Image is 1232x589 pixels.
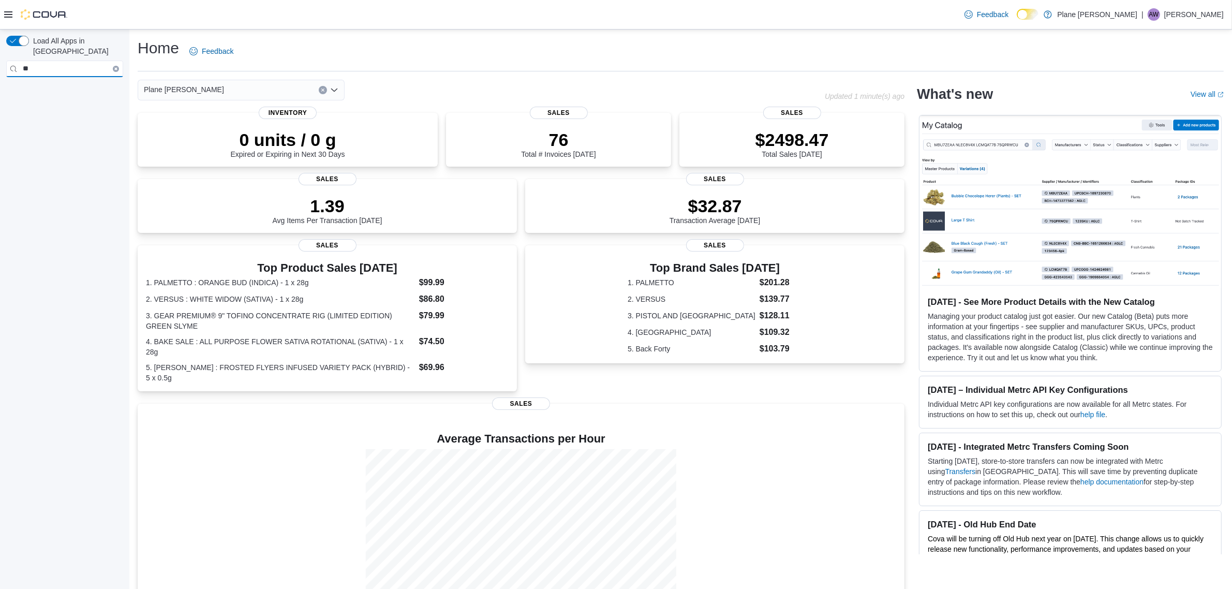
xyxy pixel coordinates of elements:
[628,327,755,337] dt: 4. [GEOGRAPHIC_DATA]
[945,467,976,476] a: Transfers
[1148,8,1160,21] div: Auston Wilson
[146,277,415,288] dt: 1. PALMETTO : ORANGE BUD (INDICA) - 1 x 28g
[670,196,761,216] p: $32.87
[1141,8,1144,21] p: |
[686,173,744,185] span: Sales
[1017,9,1038,20] input: Dark Mode
[6,79,123,104] nav: Complex example
[960,4,1013,25] a: Feedback
[319,86,327,94] button: Clear input
[202,46,233,56] span: Feedback
[259,107,317,119] span: Inventory
[299,239,357,252] span: Sales
[628,294,755,304] dt: 2. VERSUS
[419,310,509,322] dd: $79.99
[146,294,415,304] dt: 2. VERSUS : WHITE WIDOW (SATIVA) - 1 x 28g
[144,83,224,96] span: Plane [PERSON_NAME]
[928,441,1213,452] h3: [DATE] - Integrated Metrc Transfers Coming Soon
[113,66,119,72] button: Clear input
[628,311,755,321] dt: 3. PISTOL AND [GEOGRAPHIC_DATA]
[146,433,896,445] h4: Average Transactions per Hour
[825,92,904,100] p: Updated 1 minute(s) ago
[670,196,761,225] div: Transaction Average [DATE]
[760,343,802,355] dd: $103.79
[419,293,509,305] dd: $86.80
[231,129,345,158] div: Expired or Expiring in Next 30 Days
[977,9,1008,20] span: Feedback
[928,519,1213,529] h3: [DATE] - Old Hub End Date
[928,311,1213,363] p: Managing your product catalog just got easier. Our new Catalog (Beta) puts more information at yo...
[760,326,802,338] dd: $109.32
[917,86,993,102] h2: What's new
[138,38,179,58] h1: Home
[760,310,802,322] dd: $128.11
[928,535,1204,564] span: Cova will be turning off Old Hub next year on [DATE]. This change allows us to quickly release ne...
[530,107,588,119] span: Sales
[419,276,509,289] dd: $99.99
[1149,8,1159,21] span: AW
[29,36,123,56] span: Load All Apps in [GEOGRAPHIC_DATA]
[273,196,382,216] p: 1.39
[628,277,755,288] dt: 1. PALMETTO
[1164,8,1224,21] p: [PERSON_NAME]
[1080,478,1144,486] a: help documentation
[755,129,829,150] p: $2498.47
[330,86,338,94] button: Open list of options
[419,361,509,374] dd: $69.96
[231,129,345,150] p: 0 units / 0 g
[146,362,415,383] dt: 5. [PERSON_NAME] : FROSTED FLYERS INFUSED VARIETY PACK (HYBRID) - 5 x 0.5g
[299,173,357,185] span: Sales
[628,344,755,354] dt: 5. Back Forty
[1218,92,1224,98] svg: External link
[146,262,509,274] h3: Top Product Sales [DATE]
[492,397,550,410] span: Sales
[928,385,1213,395] h3: [DATE] – Individual Metrc API Key Configurations
[1057,8,1137,21] p: Plane [PERSON_NAME]
[146,336,415,357] dt: 4. BAKE SALE : ALL PURPOSE FLOWER SATIVA ROTATIONAL (SATIVA) - 1 x 28g
[419,335,509,348] dd: $74.50
[763,107,821,119] span: Sales
[21,9,67,20] img: Cova
[760,293,802,305] dd: $139.77
[521,129,596,150] p: 76
[760,276,802,289] dd: $201.28
[273,196,382,225] div: Avg Items Per Transaction [DATE]
[686,239,744,252] span: Sales
[928,456,1213,497] p: Starting [DATE], store-to-store transfers can now be integrated with Metrc using in [GEOGRAPHIC_D...
[755,129,829,158] div: Total Sales [DATE]
[146,311,415,331] dt: 3. GEAR PREMIUM® 9" TOFINO CONCENTRATE RIG (LIMITED EDITION) GREEN SLYME
[928,297,1213,307] h3: [DATE] - See More Product Details with the New Catalog
[1191,90,1224,98] a: View allExternal link
[1080,410,1105,419] a: help file
[628,262,802,274] h3: Top Brand Sales [DATE]
[521,129,596,158] div: Total # Invoices [DATE]
[185,41,238,62] a: Feedback
[928,399,1213,420] p: Individual Metrc API key configurations are now available for all Metrc states. For instructions ...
